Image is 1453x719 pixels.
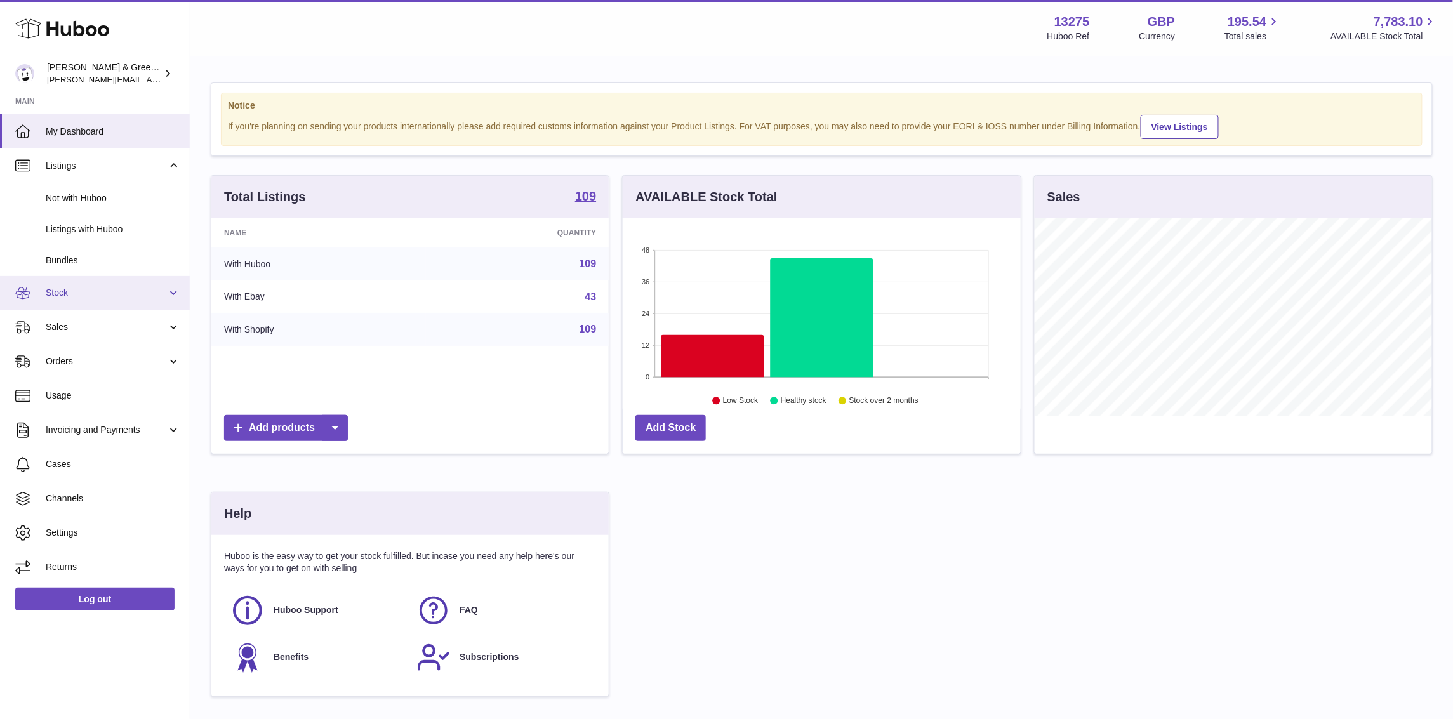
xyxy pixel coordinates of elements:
span: Subscriptions [460,651,519,663]
span: 7,783.10 [1374,13,1423,30]
a: Benefits [230,640,404,675]
span: Huboo Support [274,604,338,616]
a: 43 [585,291,597,302]
span: Bundles [46,254,180,267]
a: FAQ [416,593,590,628]
text: 0 [646,373,650,381]
p: Huboo is the easy way to get your stock fulfilled. But incase you need any help here's our ways f... [224,550,596,574]
a: 109 [580,258,597,269]
span: Channels [46,492,180,505]
td: With Huboo [211,247,426,280]
a: Add Stock [635,415,706,441]
strong: GBP [1148,13,1175,30]
span: FAQ [460,604,478,616]
th: Quantity [426,218,609,247]
strong: Notice [228,100,1416,112]
span: Returns [46,561,180,573]
a: 195.54 Total sales [1224,13,1281,43]
div: If you're planning on sending your products internationally please add required customs informati... [228,113,1416,139]
a: Huboo Support [230,593,404,628]
text: Healthy stock [781,397,827,406]
span: Listings [46,160,167,172]
span: Settings [46,527,180,539]
text: 36 [642,278,650,286]
th: Name [211,218,426,247]
a: 109 [580,324,597,334]
text: 48 [642,246,650,254]
span: 195.54 [1228,13,1266,30]
span: Usage [46,390,180,402]
strong: 109 [575,190,596,202]
a: View Listings [1141,115,1219,139]
span: AVAILABLE Stock Total [1330,30,1438,43]
a: Log out [15,588,175,610]
span: My Dashboard [46,126,180,138]
span: [PERSON_NAME][EMAIL_ADDRESS][DOMAIN_NAME] [47,74,255,84]
strong: 13275 [1054,13,1090,30]
h3: Sales [1047,188,1080,206]
text: 12 [642,341,650,349]
h3: Help [224,505,251,522]
span: Stock [46,287,167,299]
h3: Total Listings [224,188,306,206]
td: With Shopify [211,313,426,346]
a: Subscriptions [416,640,590,675]
td: With Ebay [211,280,426,313]
span: Listings with Huboo [46,223,180,235]
div: Huboo Ref [1047,30,1090,43]
span: Not with Huboo [46,192,180,204]
div: Currency [1139,30,1176,43]
span: Invoicing and Payments [46,424,167,436]
text: Low Stock [723,397,759,406]
div: [PERSON_NAME] & Green Ltd [47,62,161,86]
img: ellen@bluebadgecompany.co.uk [15,64,34,83]
span: Cases [46,458,180,470]
h3: AVAILABLE Stock Total [635,188,777,206]
a: Add products [224,415,348,441]
span: Total sales [1224,30,1281,43]
span: Orders [46,355,167,367]
text: Stock over 2 months [849,397,919,406]
a: 7,783.10 AVAILABLE Stock Total [1330,13,1438,43]
span: Sales [46,321,167,333]
span: Benefits [274,651,309,663]
text: 24 [642,310,650,317]
a: 109 [575,190,596,205]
